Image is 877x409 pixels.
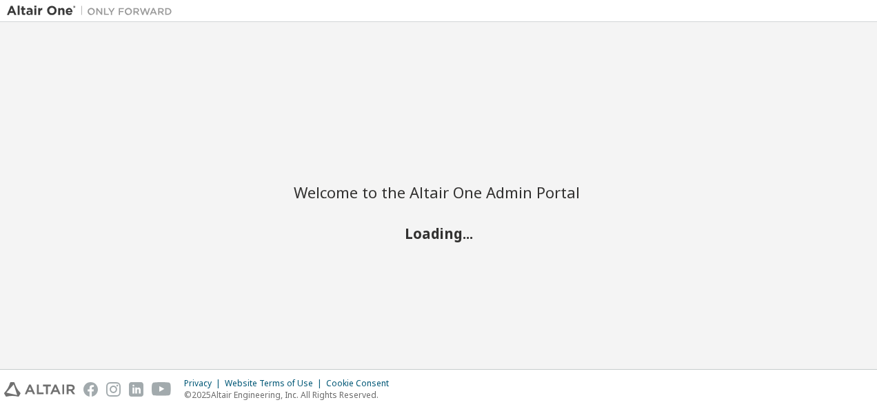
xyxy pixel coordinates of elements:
div: Website Terms of Use [225,378,326,389]
img: altair_logo.svg [4,382,75,397]
p: © 2025 Altair Engineering, Inc. All Rights Reserved. [184,389,397,401]
img: facebook.svg [83,382,98,397]
img: linkedin.svg [129,382,143,397]
h2: Loading... [294,224,583,242]
div: Cookie Consent [326,378,397,389]
img: instagram.svg [106,382,121,397]
img: Altair One [7,4,179,18]
img: youtube.svg [152,382,172,397]
h2: Welcome to the Altair One Admin Portal [294,182,583,202]
div: Privacy [184,378,225,389]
